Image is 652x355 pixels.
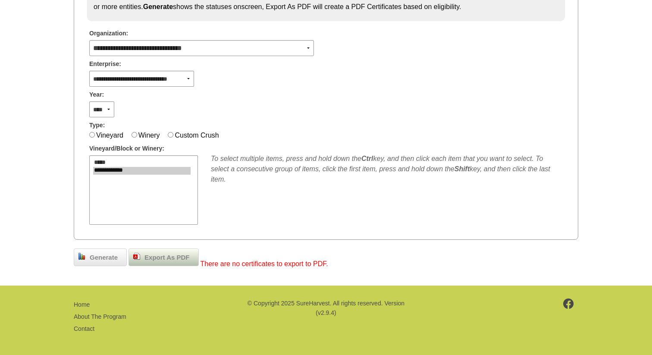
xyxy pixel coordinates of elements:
p: © Copyright 2025 SureHarvest. All rights reserved. Version (v2.9.4) [246,298,406,318]
img: doc_pdf.png [133,253,140,260]
label: Winery [138,132,160,139]
a: Contact [74,325,94,332]
b: Ctrl [361,155,373,162]
img: footer-facebook.png [563,298,574,309]
a: About The Program [74,313,126,320]
img: chart_bar.png [78,253,85,260]
span: Enterprise: [89,60,121,69]
span: Organization: [89,29,128,38]
span: Year: [89,90,104,99]
span: There are no certificates to export to PDF. [201,260,328,267]
span: Type: [89,121,105,130]
label: Custom Crush [175,132,219,139]
span: Vineyard/Block or Winery: [89,144,164,153]
div: To select multiple items, press and hold down the key, and then click each item that you want to ... [211,154,563,185]
label: Vineyard [96,132,123,139]
a: Generate [74,248,127,267]
a: Home [74,301,90,308]
strong: Generate [143,3,173,10]
b: Shift [455,165,470,173]
span: Generate [85,253,122,263]
span: Export As PDF [140,253,194,263]
a: Export As PDF [129,248,198,267]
